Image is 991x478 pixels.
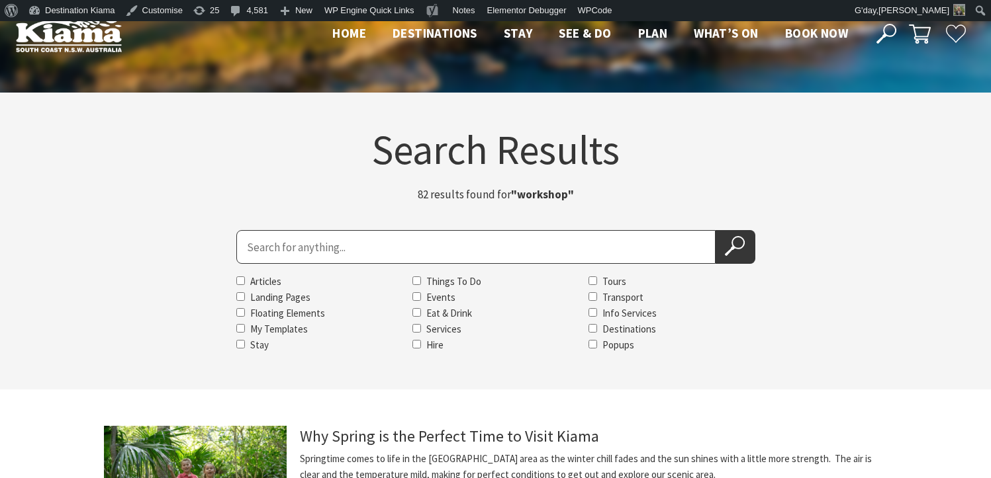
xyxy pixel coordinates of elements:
label: Stay [250,339,269,351]
label: Things To Do [426,275,481,288]
h1: Search Results [104,129,888,170]
label: Tours [602,275,626,288]
span: Plan [638,25,668,41]
label: Services [426,323,461,335]
label: Landing Pages [250,291,310,303]
input: Search for: [236,230,716,264]
label: Eat & Drink [426,307,472,319]
label: My Templates [250,323,308,335]
span: [PERSON_NAME] [878,5,949,15]
span: Destinations [393,25,477,41]
strong: "workshop" [511,187,574,202]
img: Theresa-Mullan-1-30x30.png [953,4,965,16]
label: Info Services [602,307,657,319]
label: Hire [426,339,444,351]
label: Popups [602,339,634,351]
span: See & Do [559,25,611,41]
nav: Main Menu [319,23,861,45]
img: Kiama Logo [16,16,122,52]
label: Floating Elements [250,307,325,319]
span: Home [332,25,366,41]
label: Destinations [602,323,656,335]
label: Events [426,291,455,303]
span: What’s On [694,25,759,41]
span: Book now [785,25,848,41]
label: Transport [602,291,643,303]
a: Why Spring is the Perfect Time to Visit Kiama [300,426,599,446]
label: Articles [250,275,281,288]
span: Stay [504,25,533,41]
p: 82 results found for [330,186,661,204]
